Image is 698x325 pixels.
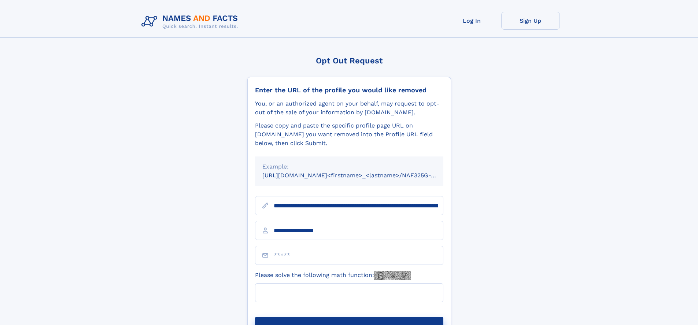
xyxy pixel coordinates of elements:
[139,12,244,32] img: Logo Names and Facts
[501,12,560,30] a: Sign Up
[443,12,501,30] a: Log In
[255,99,443,117] div: You, or an authorized agent on your behalf, may request to opt-out of the sale of your informatio...
[247,56,451,65] div: Opt Out Request
[262,162,436,171] div: Example:
[255,86,443,94] div: Enter the URL of the profile you would like removed
[255,271,411,280] label: Please solve the following math function:
[255,121,443,148] div: Please copy and paste the specific profile page URL on [DOMAIN_NAME] you want removed into the Pr...
[262,172,457,179] small: [URL][DOMAIN_NAME]<firstname>_<lastname>/NAF325G-xxxxxxxx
